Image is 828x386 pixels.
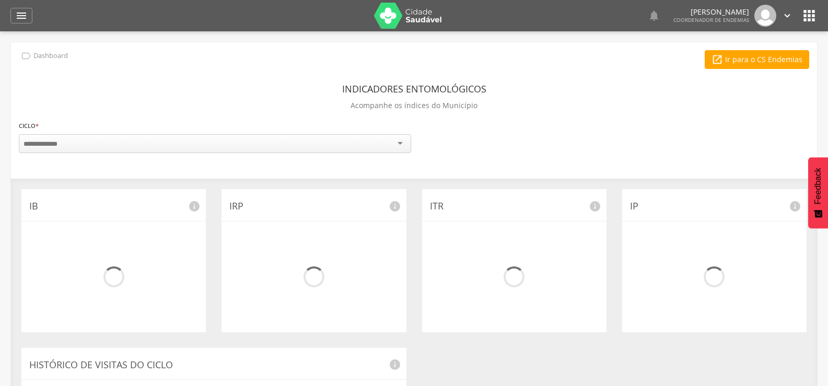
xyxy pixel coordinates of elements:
i:  [20,50,32,62]
i:  [801,7,818,24]
p: Dashboard [33,52,68,60]
p: IRP [229,200,398,213]
i:  [648,9,660,22]
label: Ciclo [19,120,39,132]
p: Acompanhe os índices do Município [351,98,477,113]
i: info [789,200,801,213]
i: info [589,200,601,213]
button: Feedback - Mostrar pesquisa [808,157,828,228]
a:  [648,5,660,27]
span: Feedback [813,168,823,204]
i: info [389,200,401,213]
a:  [10,8,32,24]
p: Histórico de Visitas do Ciclo [29,358,399,372]
span: Coordenador de Endemias [673,16,749,24]
i:  [782,10,793,21]
i:  [15,9,28,22]
p: [PERSON_NAME] [673,8,749,16]
i: info [188,200,201,213]
a:  [782,5,793,27]
i:  [712,54,723,65]
p: IP [630,200,799,213]
p: ITR [430,200,599,213]
header: Indicadores Entomológicos [342,79,486,98]
a: Ir para o CS Endemias [705,50,809,69]
i: info [389,358,401,371]
p: IB [29,200,198,213]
